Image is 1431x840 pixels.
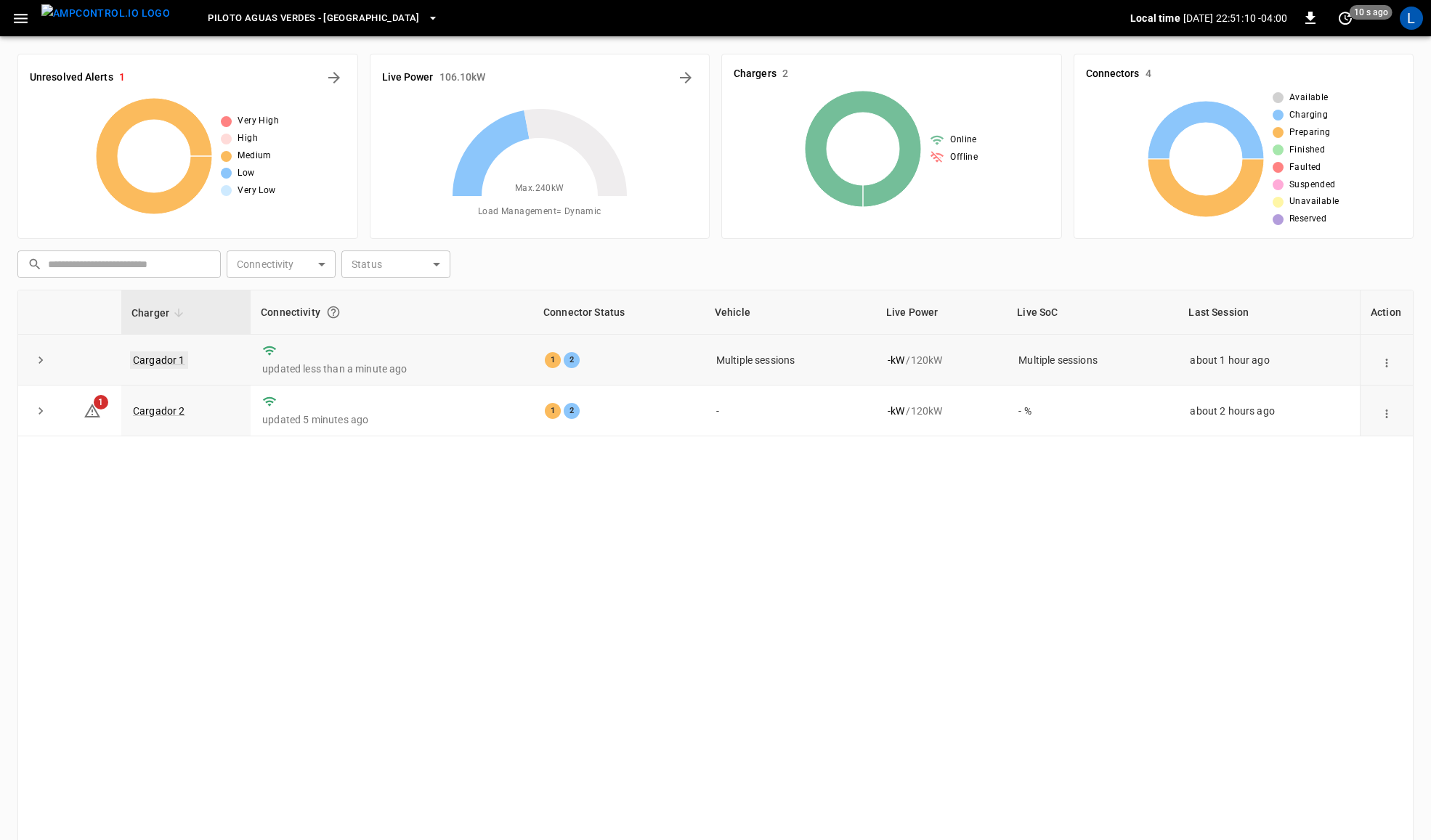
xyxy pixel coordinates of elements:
[876,290,1007,335] th: Live Power
[888,353,995,367] div: / 120 kW
[950,150,978,165] span: Offline
[238,166,254,181] span: Low
[41,4,170,23] img: ampcontrol.io logo
[1178,290,1360,335] th: Last Session
[262,412,522,427] p: updated 5 minutes ago
[1007,335,1178,386] td: Multiple sessions
[478,205,601,219] span: Load Management = Dynamic
[133,405,185,417] a: Cargador 2
[1334,7,1357,30] button: set refresh interval
[564,352,580,368] div: 2
[950,133,976,147] span: Online
[30,349,52,371] button: expand row
[84,404,101,415] a: 1
[1178,386,1360,436] td: about 2 hours ago
[1289,126,1331,140] span: Preparing
[320,299,346,325] button: Connection between the charger and our software.
[1146,66,1151,82] h6: 4
[705,290,876,335] th: Vehicle
[94,395,108,409] span: 1
[1289,143,1325,158] span: Finished
[1289,212,1326,227] span: Reserved
[30,70,113,86] h6: Unresolved Alerts
[545,403,561,419] div: 1
[1289,195,1339,209] span: Unavailable
[1007,290,1178,335] th: Live SoC
[1289,178,1336,192] span: Suspended
[238,131,258,146] span: High
[705,335,876,386] td: Multiple sessions
[238,149,271,163] span: Medium
[533,290,705,335] th: Connector Status
[238,184,275,198] span: Very Low
[1130,11,1180,25] p: Local time
[1289,160,1321,175] span: Faulted
[545,352,561,368] div: 1
[30,400,52,422] button: expand row
[734,66,777,82] h6: Chargers
[1360,290,1413,335] th: Action
[1086,66,1140,82] h6: Connectors
[1289,91,1329,105] span: Available
[888,353,904,367] p: - kW
[382,70,434,86] h6: Live Power
[1183,11,1287,25] p: [DATE] 22:51:10 -04:00
[515,182,564,196] span: Max. 240 kW
[705,386,876,436] td: -
[238,114,279,129] span: Very High
[888,404,995,418] div: / 120 kW
[674,66,697,89] button: Energy Overview
[208,10,420,27] span: Piloto Aguas Verdes - [GEOGRAPHIC_DATA]
[1377,404,1397,418] div: action cell options
[564,403,580,419] div: 2
[1289,108,1328,123] span: Charging
[130,351,188,369] a: Cargador 1
[888,404,904,418] p: - kW
[119,70,125,86] h6: 1
[323,66,346,89] button: All Alerts
[782,66,788,82] h6: 2
[1007,386,1178,436] td: - %
[202,4,445,33] button: Piloto Aguas Verdes - [GEOGRAPHIC_DATA]
[1350,5,1393,20] span: 10 s ago
[439,70,486,86] h6: 106.10 kW
[262,362,522,376] p: updated less than a minute ago
[261,299,523,325] div: Connectivity
[1377,353,1397,367] div: action cell options
[131,304,188,322] span: Charger
[1400,7,1423,30] div: profile-icon
[1178,335,1360,386] td: about 1 hour ago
